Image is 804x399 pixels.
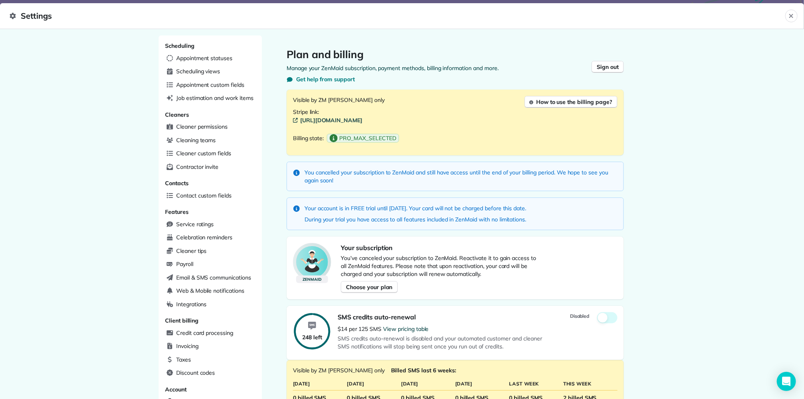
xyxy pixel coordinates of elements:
a: Contact custom fields [163,190,257,202]
span: $14 per 125 SMS [338,325,383,332]
span: Service ratings [176,220,214,228]
span: Discount codes [176,369,215,377]
span: Cleaner tips [176,247,207,255]
a: Taxes [163,354,257,366]
span: Choose your plan [346,283,392,291]
button: Get help from support [287,75,355,83]
p: Visible by ZM [PERSON_NAME] only [293,96,385,108]
span: Cleaning teams [176,136,216,144]
a: Invoicing [163,340,257,352]
span: PRO_MAX_SELECTED [339,134,396,142]
p: You’ve canceled your subscription to ZenMaid. Reactivate it to gain access to all ZenMaid feature... [341,254,540,278]
p: Visible by ZM [PERSON_NAME] only [293,366,391,374]
a: Appointment statuses [163,53,257,65]
a: Service ratings [163,219,257,231]
a: Web & Mobile notifications [163,285,257,297]
span: Get help from support [296,75,355,83]
a: Payroll [163,258,257,270]
p: Manage your ZenMaid subscription, payment methods, billing information and more. [287,64,624,72]
h1: Plan and billing [287,48,624,61]
span: Disabled [570,313,590,319]
a: Contractor invite [163,161,257,173]
a: Cleaner tips [163,245,257,257]
td: Last week [509,381,564,391]
span: Settings [10,10,785,22]
a: Celebration reminders [163,232,257,244]
span: SMS credits auto-renewal [338,313,416,321]
span: Account [165,386,187,393]
td: This week [563,381,617,391]
button: PRO_MAX_SELECTED [327,134,399,143]
div: Open Intercom Messenger [777,372,796,391]
span: Payroll [176,260,193,268]
span: Your subscription [341,244,393,252]
a: Appointment custom fields [163,79,257,91]
a: Cleaning teams [163,135,257,147]
span: Integrations [176,300,207,308]
td: [DATE] [293,381,347,391]
span: Features [165,208,189,215]
a: Discount codes [163,367,257,379]
p: Billed SMS last 6 weeks: [391,366,456,374]
a: Integrations [163,299,257,311]
a: Cleaner permissions [163,121,257,133]
span: Credit card processing [176,329,233,337]
a: View pricing table [383,325,429,332]
td: [DATE] [455,381,509,391]
td: [DATE] [401,381,455,391]
span: Cleaners [165,111,189,118]
span: Appointment statuses [176,54,232,62]
button: Close [785,10,798,22]
button: Sign out [592,61,624,73]
span: Celebration reminders [176,233,232,241]
span: SMS credits auto-renewal is disabled and your automated customer and cleaner SMS notifications wi... [338,334,553,350]
p: Your account is in FREE trial until [DATE]. Your card will not be charged before this date. [305,204,527,212]
span: Job estimation and work items [176,94,254,102]
span: Web & Mobile notifications [176,287,244,295]
button: Choose your plan [341,281,397,293]
span: Billing state: [293,134,324,142]
td: [DATE] [347,381,401,391]
span: Contact custom fields [176,192,232,199]
a: Cleaner custom fields [163,148,257,160]
span: Scheduling views [176,67,220,75]
a: [URL][DOMAIN_NAME] [293,116,617,124]
span: Email & SMS communications [176,274,251,282]
p: During your trial you have access to all features included in ZenMaid with no limitations. [305,215,527,223]
p: You cancelled your subscription to ZenMaid and still have access until the end of your billing pe... [305,168,617,184]
a: Credit card processing [163,327,257,339]
span: How to use the billing page? [536,98,612,106]
span: Scheduling [165,42,195,49]
span: Contractor invite [176,163,218,171]
span: Sign out [597,63,619,71]
span: Invoicing [176,342,199,350]
div: ZenMaid [296,276,328,283]
img: ZenMaid Logo [299,249,325,273]
span: Stripe link: [293,108,319,115]
button: How to use the billing page? [525,96,617,108]
a: Scheduling views [163,66,257,78]
span: Taxes [176,356,191,364]
a: Email & SMS communications [163,272,257,284]
span: Cleaner custom fields [176,149,231,157]
span: Contacts [165,180,189,187]
span: Cleaner permissions [176,123,228,131]
a: Job estimation and work items [163,92,257,104]
span: Appointment custom fields [176,81,244,89]
span: Client billing [165,317,199,324]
